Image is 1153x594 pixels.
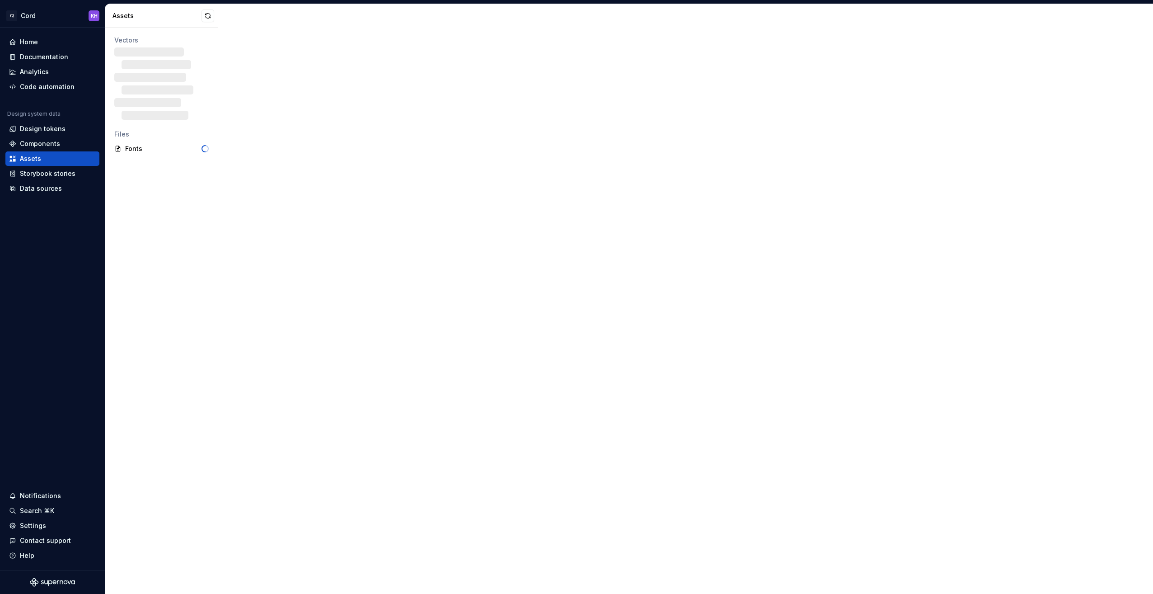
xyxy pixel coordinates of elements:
svg: Supernova Logo [30,578,75,587]
div: KH [91,12,98,19]
a: Assets [5,151,99,166]
button: Contact support [5,533,99,548]
a: Settings [5,519,99,533]
a: Data sources [5,181,99,196]
div: Design tokens [20,124,66,133]
div: Analytics [20,67,49,76]
a: Fonts [111,141,212,156]
a: Components [5,137,99,151]
div: Design system data [7,110,61,118]
div: Assets [112,11,202,20]
a: Storybook stories [5,166,99,181]
button: Search ⌘K [5,504,99,518]
div: Cord [21,11,36,20]
div: C/ [6,10,17,21]
div: Home [20,38,38,47]
div: Storybook stories [20,169,75,178]
a: Home [5,35,99,49]
button: C/CordKH [2,6,103,25]
div: Contact support [20,536,71,545]
div: Vectors [114,36,209,45]
div: Components [20,139,60,148]
a: Design tokens [5,122,99,136]
div: Settings [20,521,46,530]
div: Notifications [20,491,61,500]
div: Fonts [125,144,202,153]
button: Help [5,548,99,563]
a: Documentation [5,50,99,64]
a: Analytics [5,65,99,79]
div: Files [114,130,209,139]
div: Code automation [20,82,75,91]
div: Assets [20,154,41,163]
button: Notifications [5,489,99,503]
a: Code automation [5,80,99,94]
div: Data sources [20,184,62,193]
div: Help [20,551,34,560]
div: Search ⌘K [20,506,54,515]
div: Documentation [20,52,68,61]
